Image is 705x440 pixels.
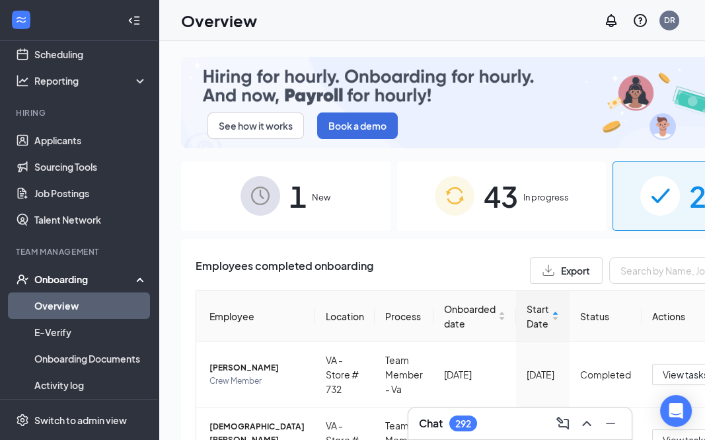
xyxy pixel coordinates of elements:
[16,107,145,118] div: Hiring
[561,266,590,275] span: Export
[196,257,373,284] span: Employees completed onboarding
[181,9,257,32] h1: Overview
[289,173,307,219] span: 1
[209,374,305,388] span: Crew Member
[34,345,147,372] a: Onboarding Documents
[16,74,29,87] svg: Analysis
[632,13,648,28] svg: QuestionInfo
[444,367,505,382] div: [DATE]
[34,273,136,286] div: Onboarding
[552,413,574,434] button: ComposeMessage
[570,291,642,342] th: Status
[603,13,619,28] svg: Notifications
[34,372,147,398] a: Activity log
[34,74,148,87] div: Reporting
[527,367,559,382] div: [DATE]
[576,413,597,434] button: ChevronUp
[34,292,147,319] a: Overview
[580,367,631,382] div: Completed
[600,413,621,434] button: Minimize
[196,291,315,342] th: Employee
[34,154,147,180] a: Sourcing Tools
[419,416,443,431] h3: Chat
[555,416,571,431] svg: ComposeMessage
[444,302,496,331] span: Onboarded date
[579,416,595,431] svg: ChevronUp
[603,416,618,431] svg: Minimize
[530,257,603,284] button: Export
[315,342,375,408] td: VA - Store # 732
[34,41,147,67] a: Scheduling
[664,15,675,26] div: DR
[375,291,433,342] th: Process
[15,13,28,26] svg: WorkstreamLogo
[16,273,29,286] svg: UserCheck
[16,246,145,257] div: Team Management
[484,173,518,219] span: 43
[209,361,305,374] span: [PERSON_NAME]
[433,291,516,342] th: Onboarded date
[16,414,29,427] svg: Settings
[128,14,141,27] svg: Collapse
[523,191,569,204] span: In progress
[660,395,692,427] div: Open Intercom Messenger
[34,180,147,206] a: Job Postings
[207,112,304,139] button: See how it works
[34,206,147,233] a: Talent Network
[34,319,147,345] a: E-Verify
[34,127,147,154] a: Applicants
[455,418,471,429] div: 292
[312,191,330,204] span: New
[317,112,398,139] button: Book a demo
[375,342,433,408] td: Team Member - Va
[34,414,127,427] div: Switch to admin view
[315,291,375,342] th: Location
[527,302,549,331] span: Start Date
